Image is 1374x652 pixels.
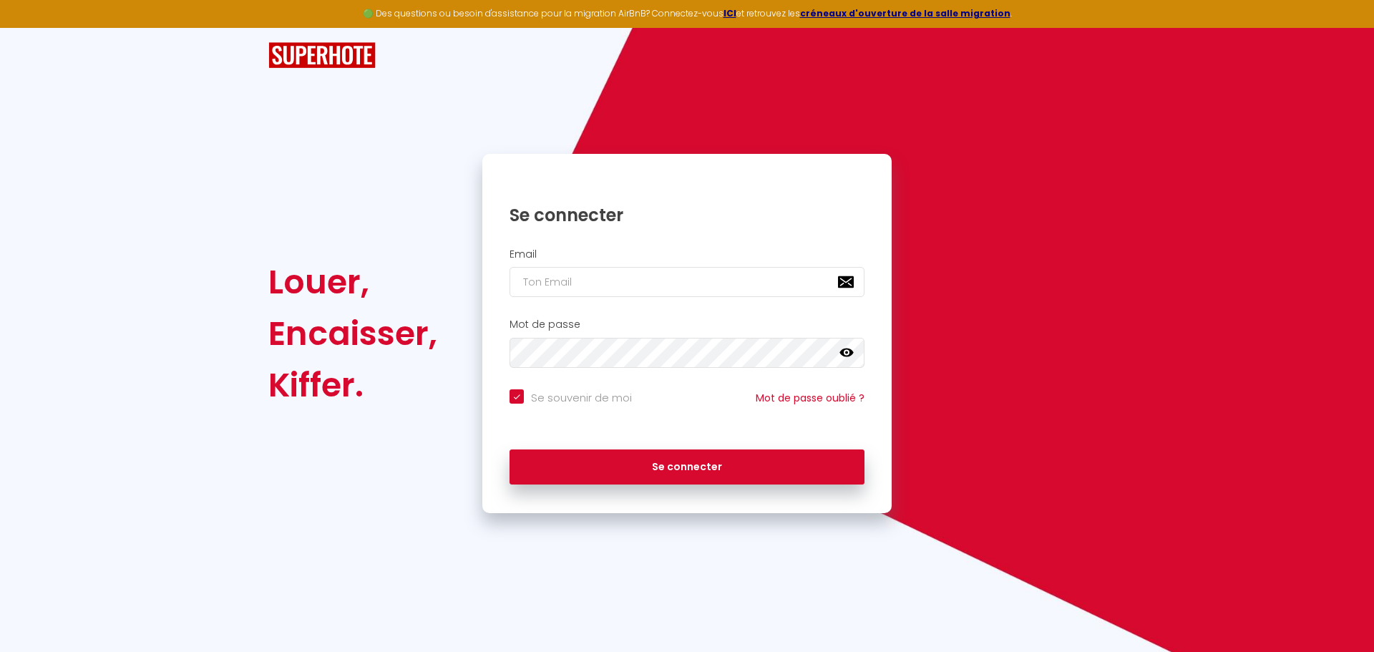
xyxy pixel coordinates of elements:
a: ICI [723,7,736,19]
h2: Email [510,248,864,261]
a: Mot de passe oublié ? [756,391,864,405]
img: SuperHote logo [268,42,376,69]
input: Ton Email [510,267,864,297]
div: Encaisser, [268,308,437,359]
button: Se connecter [510,449,864,485]
h2: Mot de passe [510,318,864,331]
h1: Se connecter [510,204,864,226]
div: Kiffer. [268,359,437,411]
a: créneaux d'ouverture de la salle migration [800,7,1010,19]
div: Louer, [268,256,437,308]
